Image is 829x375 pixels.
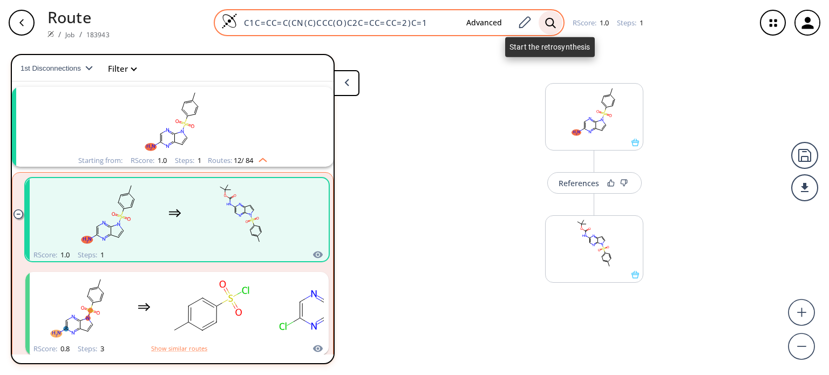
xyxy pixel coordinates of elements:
span: 1 [99,250,104,260]
div: RScore : [131,157,167,164]
div: Start the retrosynthesis [505,37,595,57]
svg: Cc1ccc(S(=O)(=O)Cl)cc1 [161,274,259,341]
svg: Cc1ccc(S(=O)(=O)n2ccc3nc(N)cnc32)cc1 [32,87,313,154]
div: RScore : [573,19,609,26]
div: RScore : [33,345,70,352]
input: Enter SMILES [237,17,458,28]
div: Steps : [175,157,201,164]
img: Up [253,154,267,162]
svg: Cc1ccc(S(=O)(=O)n2ccc3nc(NC(=O)OC(C)(C)C)cnc32)cc1 [192,180,289,247]
span: 1 [196,155,201,165]
div: Steps : [617,19,643,26]
a: Job [65,30,74,39]
div: Steps : [78,345,104,352]
p: Route [47,5,110,29]
span: 1 [638,18,643,28]
li: / [58,29,61,40]
svg: Cc1ccc(S(=O)(=O)n2ccc3nc(NC(=O)OC(C)(C)C)cnc32)cc1 [546,216,643,271]
div: Starting from: [78,157,123,164]
img: Spaya logo [47,31,54,37]
svg: Cc1ccc(S(=O)(=O)n2ccc3nc(N)cnc32)cc1 [30,274,127,341]
button: 1st Disconnections [21,56,101,81]
div: Steps : [78,251,104,258]
div: RScore : [33,251,70,258]
button: References [547,172,642,194]
div: Routes: [208,157,267,164]
svg: Cc1ccc(S(=O)(=O)n2ccc3nc(N)cnc32)cc1 [60,180,158,247]
span: 12 / 84 [234,157,253,164]
button: Advanced [458,13,511,33]
button: Filter [101,65,136,73]
span: 1st Disconnections [21,64,85,72]
div: References [559,180,599,187]
li: / [79,29,82,40]
button: Show similar routes [151,344,207,353]
svg: Cc1ccc(S(=O)(=O)n2ccc3nc(N)cnc32)cc1 [546,84,643,139]
img: Logo Spaya [221,13,237,29]
a: 183943 [86,30,110,39]
span: 0.8 [59,344,70,353]
span: 1.0 [598,18,609,28]
span: 3 [99,344,104,353]
svg: Clc1cnc2[nH]ccc2n1 [269,274,366,341]
span: 1.0 [59,250,70,260]
span: 1.0 [156,155,167,165]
